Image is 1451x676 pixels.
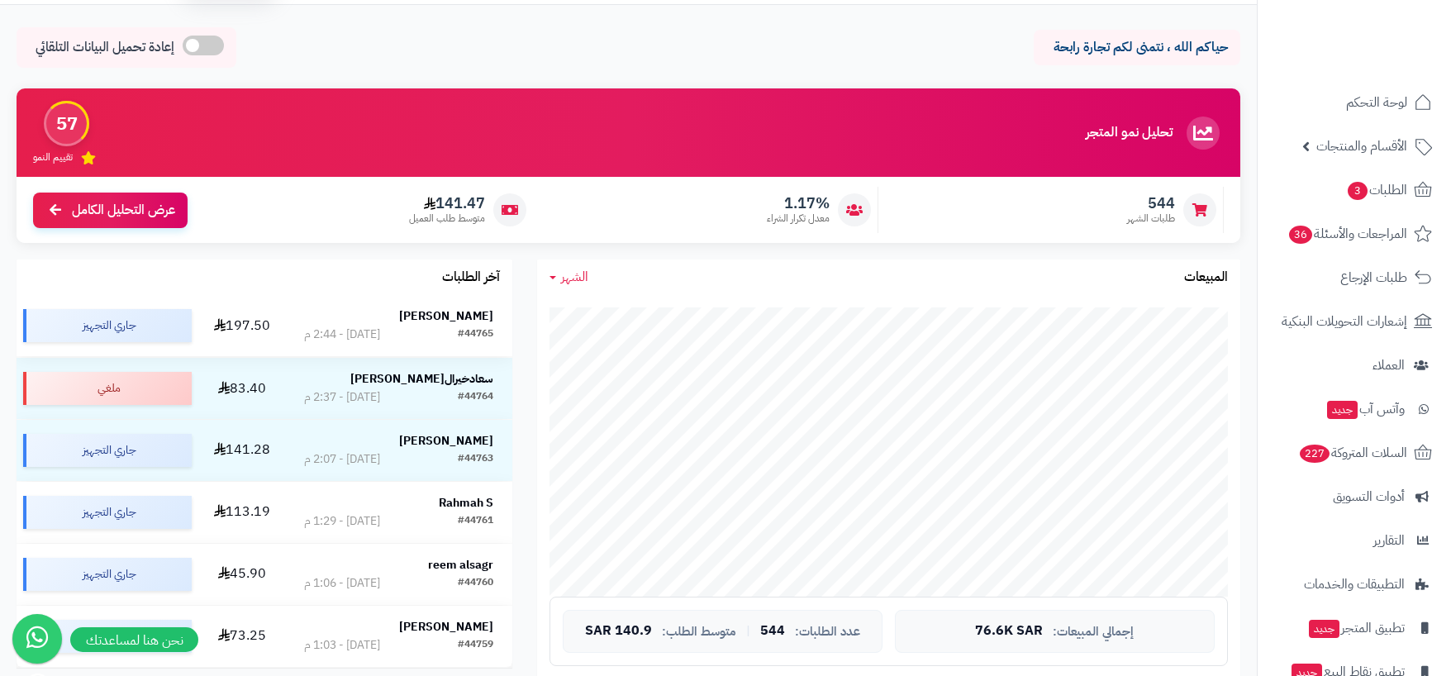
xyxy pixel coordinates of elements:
span: 140.9 SAR [585,624,652,639]
span: طلبات الإرجاع [1340,266,1407,289]
span: الأقسام والمنتجات [1316,135,1407,158]
td: 141.28 [198,420,285,481]
div: #44759 [458,637,493,654]
a: التطبيقات والخدمات [1268,564,1441,604]
a: أدوات التسويق [1268,477,1441,517]
span: 227 [1300,445,1330,463]
div: #44765 [458,326,493,343]
h3: المبيعات [1184,270,1228,285]
div: #44763 [458,451,493,468]
td: 73.25 [198,606,285,667]
p: حياكم الله ، نتمنى لكم تجارة رابحة [1046,38,1228,57]
span: 36 [1289,226,1312,244]
h3: آخر الطلبات [442,270,500,285]
a: وآتس آبجديد [1268,389,1441,429]
span: 544 [1127,194,1175,212]
span: تطبيق المتجر [1307,616,1405,640]
span: لوحة التحكم [1346,91,1407,114]
span: التطبيقات والخدمات [1304,573,1405,596]
div: [DATE] - 1:29 م [304,513,380,530]
td: 113.19 [198,482,285,543]
a: عرض التحليل الكامل [33,193,188,228]
strong: [PERSON_NAME] [399,432,493,450]
span: 76.6K SAR [975,624,1043,639]
a: الشهر [549,268,588,287]
div: ملغي [23,372,192,405]
span: 3 [1348,182,1368,200]
a: التقارير [1268,521,1441,560]
span: 544 [760,624,785,639]
span: المراجعات والأسئلة [1287,222,1407,245]
div: #44760 [458,575,493,592]
span: العملاء [1373,354,1405,377]
span: الطلبات [1346,179,1407,202]
span: عرض التحليل الكامل [72,201,175,220]
span: معدل تكرار الشراء [767,212,830,226]
a: طلبات الإرجاع [1268,258,1441,298]
a: الطلبات3 [1268,170,1441,210]
h3: تحليل نمو المتجر [1086,126,1173,140]
a: تطبيق المتجرجديد [1268,608,1441,648]
span: إشعارات التحويلات البنكية [1282,310,1407,333]
span: جديد [1309,620,1339,638]
span: إجمالي المبيعات: [1053,625,1134,639]
div: جاري التجهيز [23,496,192,529]
div: [DATE] - 2:07 م [304,451,380,468]
a: العملاء [1268,345,1441,385]
span: إعادة تحميل البيانات التلقائي [36,38,174,57]
div: [DATE] - 1:03 م [304,637,380,654]
div: جاري التجهيز [23,620,192,653]
td: 45.90 [198,544,285,605]
span: جديد [1327,401,1358,419]
strong: [PERSON_NAME] [399,618,493,636]
div: [DATE] - 1:06 م [304,575,380,592]
span: أدوات التسويق [1333,485,1405,508]
strong: reem alsagr [428,556,493,574]
strong: [PERSON_NAME] [399,307,493,325]
span: 1.17% [767,194,830,212]
div: [DATE] - 2:44 م [304,326,380,343]
span: تقييم النمو [33,150,73,164]
div: جاري التجهيز [23,434,192,467]
strong: سعادخيرال[PERSON_NAME] [350,370,493,388]
td: 83.40 [198,358,285,419]
div: [DATE] - 2:37 م [304,389,380,406]
a: إشعارات التحويلات البنكية [1268,302,1441,341]
a: السلات المتروكة227 [1268,433,1441,473]
span: متوسط الطلب: [662,625,736,639]
span: 141.47 [409,194,485,212]
span: عدد الطلبات: [795,625,860,639]
span: الشهر [561,267,588,287]
span: وآتس آب [1325,398,1405,421]
a: المراجعات والأسئلة36 [1268,214,1441,254]
span: متوسط طلب العميل [409,212,485,226]
img: logo-2.png [1339,46,1435,81]
strong: Rahmah S [439,494,493,512]
div: #44761 [458,513,493,530]
a: لوحة التحكم [1268,83,1441,122]
div: #44764 [458,389,493,406]
div: جاري التجهيز [23,558,192,591]
span: السلات المتروكة [1298,441,1407,464]
span: طلبات الشهر [1127,212,1175,226]
span: التقارير [1373,529,1405,552]
span: | [746,625,750,637]
td: 197.50 [198,295,285,356]
div: جاري التجهيز [23,309,192,342]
